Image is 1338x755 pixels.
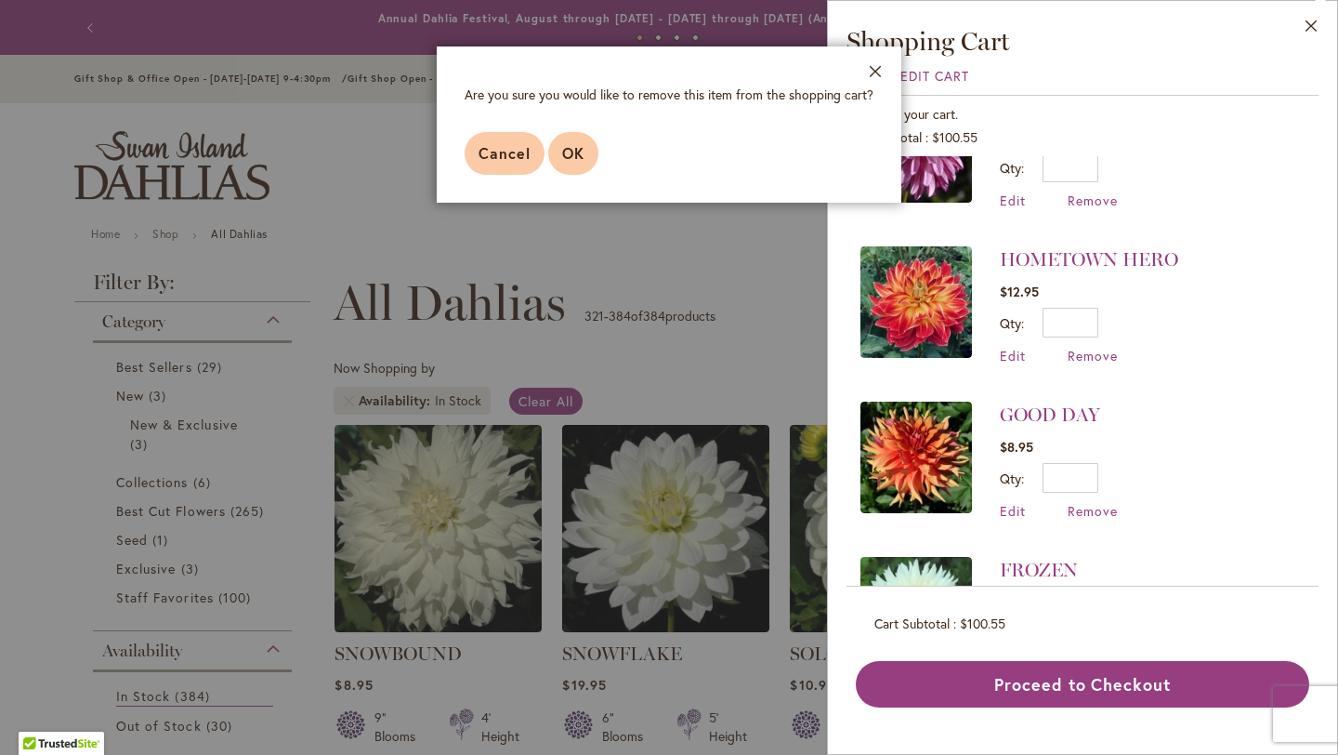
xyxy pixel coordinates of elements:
a: Edit [1000,502,1026,520]
a: HOMETOWN HERO [860,246,972,364]
a: View & Edit Cart [846,67,969,85]
span: items in your cart. [858,105,958,123]
span: Shopping Cart [846,25,1010,57]
img: FROZEN [860,557,972,669]
label: Qty [1000,159,1024,177]
a: Remove [1068,502,1118,520]
button: OK [548,132,598,175]
a: Edit [1000,192,1026,209]
a: GOOD DAY [860,402,972,520]
span: Cart Subtotal [874,615,950,632]
span: $100.55 [960,615,1005,632]
button: Proceed to Checkout [856,661,1309,708]
a: HOMETOWN HERO [1000,248,1178,271]
a: FROZEN [1000,559,1078,581]
a: GOOD DAY [1000,404,1100,426]
span: $8.95 [1000,438,1033,456]
span: $100.55 [932,128,977,146]
img: HOMETOWN HERO [860,246,972,358]
span: $12.95 [1000,283,1039,300]
span: OK [562,143,584,163]
iframe: Launch Accessibility Center [14,689,66,741]
label: Qty [1000,314,1024,332]
span: Cancel [479,143,531,163]
a: Remove [1068,192,1118,209]
a: Edit [1000,347,1026,364]
a: FROZEN [860,557,972,675]
div: Are you sure you would like to remove this item from the shopping cart? [465,86,873,104]
img: GOOD DAY [860,402,972,513]
button: Cancel [465,132,544,175]
label: Qty [1000,470,1024,487]
a: Remove [1068,347,1118,364]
